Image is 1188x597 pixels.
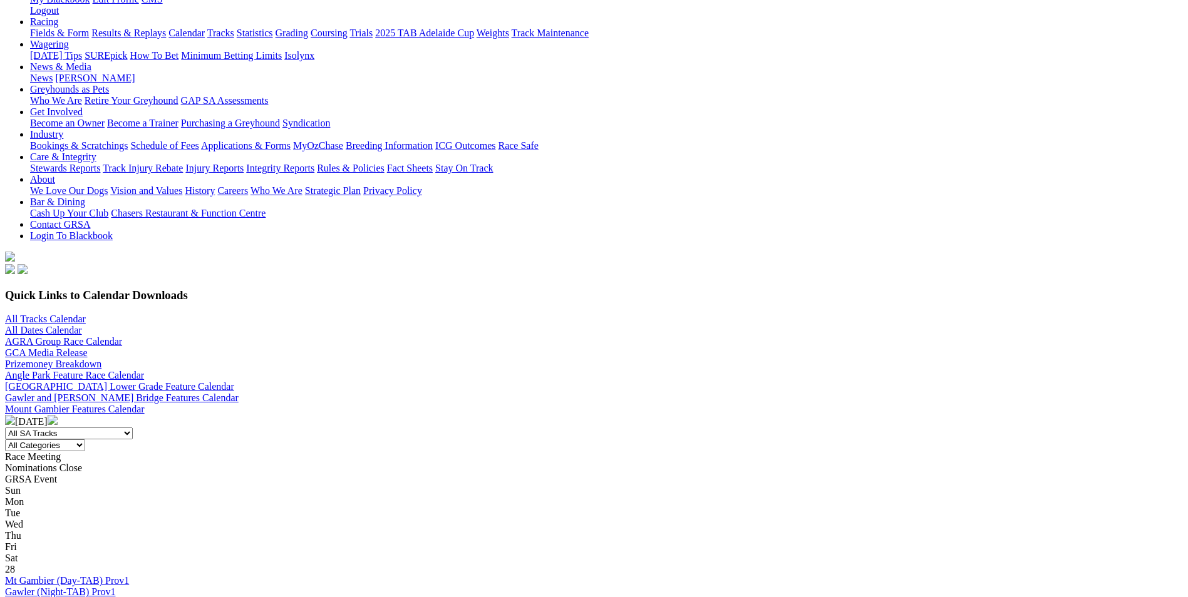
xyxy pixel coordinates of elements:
a: 2025 TAB Adelaide Cup [375,28,474,38]
div: Mon [5,496,1183,508]
a: Get Involved [30,106,83,117]
a: About [30,174,55,185]
a: Tracks [207,28,234,38]
a: Injury Reports [185,163,244,173]
a: Bookings & Scratchings [30,140,128,151]
a: Applications & Forms [201,140,291,151]
a: Results & Replays [91,28,166,38]
div: Sat [5,553,1183,564]
a: Gawler (Night-TAB) Prov1 [5,586,115,597]
a: All Tracks Calendar [5,314,86,324]
a: [GEOGRAPHIC_DATA] Lower Grade Feature Calendar [5,381,234,392]
a: Greyhounds as Pets [30,84,109,94]
div: Wed [5,519,1183,530]
a: Integrity Reports [246,163,314,173]
a: How To Bet [130,50,179,61]
a: Schedule of Fees [130,140,199,151]
h3: Quick Links to Calendar Downloads [5,288,1183,302]
a: Logout [30,5,59,16]
a: Login To Blackbook [30,230,113,241]
a: Weights [477,28,509,38]
div: Nominations Close [5,462,1183,474]
a: Stewards Reports [30,163,100,173]
div: Tue [5,508,1183,519]
a: Fact Sheets [387,163,433,173]
a: SUREpick [85,50,127,61]
a: GAP SA Assessments [181,95,269,106]
a: Mt Gambier (Day-TAB) Prov1 [5,575,129,586]
div: Industry [30,140,1183,151]
a: Coursing [311,28,348,38]
a: Wagering [30,39,69,49]
a: Purchasing a Greyhound [181,118,280,128]
img: twitter.svg [18,264,28,274]
img: facebook.svg [5,264,15,274]
div: Sun [5,485,1183,496]
a: Rules & Policies [317,163,385,173]
a: Retire Your Greyhound [85,95,178,106]
div: Wagering [30,50,1183,61]
a: Minimum Betting Limits [181,50,282,61]
a: Isolynx [284,50,314,61]
a: Who We Are [251,185,302,196]
a: Mount Gambier Features Calendar [5,404,145,414]
a: Track Injury Rebate [103,163,183,173]
a: Strategic Plan [305,185,361,196]
div: Bar & Dining [30,208,1183,219]
a: Track Maintenance [512,28,589,38]
div: GRSA Event [5,474,1183,485]
a: Privacy Policy [363,185,422,196]
a: GCA Media Release [5,347,88,358]
a: Become an Owner [30,118,105,128]
a: Breeding Information [346,140,433,151]
a: Stay On Track [435,163,493,173]
a: Grading [276,28,308,38]
a: Trials [349,28,373,38]
a: We Love Our Dogs [30,185,108,196]
a: [DATE] Tips [30,50,82,61]
a: Care & Integrity [30,151,96,162]
a: History [185,185,215,196]
div: About [30,185,1183,196]
div: News & Media [30,73,1183,84]
div: [DATE] [5,415,1183,427]
a: Gawler and [PERSON_NAME] Bridge Features Calendar [5,392,239,403]
div: Greyhounds as Pets [30,95,1183,106]
div: Thu [5,530,1183,541]
a: Careers [217,185,248,196]
a: [PERSON_NAME] [55,73,135,83]
a: News [30,73,53,83]
a: Who We Are [30,95,82,106]
a: Angle Park Feature Race Calendar [5,370,144,380]
a: Chasers Restaurant & Function Centre [111,208,266,218]
a: Become a Trainer [107,118,178,128]
a: News & Media [30,61,91,72]
a: Industry [30,129,63,140]
a: Cash Up Your Club [30,208,108,218]
div: Race Meeting [5,451,1183,462]
div: Get Involved [30,118,1183,129]
img: logo-grsa-white.png [5,252,15,262]
div: Care & Integrity [30,163,1183,174]
span: 28 [5,564,15,574]
a: Vision and Values [110,185,182,196]
a: Calendar [168,28,205,38]
a: Fields & Form [30,28,89,38]
a: Statistics [237,28,273,38]
div: Fri [5,541,1183,553]
a: Syndication [282,118,330,128]
a: Racing [30,16,58,27]
img: chevron-right-pager-white.svg [48,415,58,425]
div: Racing [30,28,1183,39]
a: Bar & Dining [30,196,85,207]
a: Race Safe [498,140,538,151]
a: Prizemoney Breakdown [5,359,101,369]
a: All Dates Calendar [5,325,82,335]
img: chevron-left-pager-white.svg [5,415,15,425]
a: AGRA Group Race Calendar [5,336,122,347]
a: MyOzChase [293,140,343,151]
a: Contact GRSA [30,219,90,230]
a: ICG Outcomes [435,140,495,151]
